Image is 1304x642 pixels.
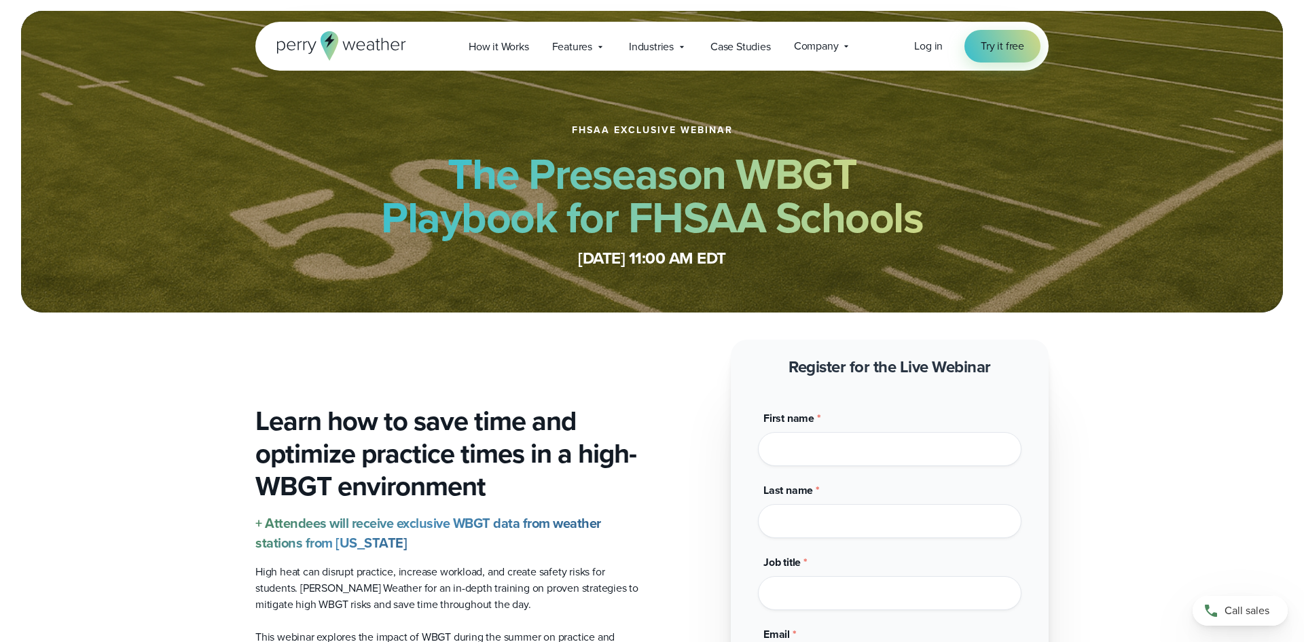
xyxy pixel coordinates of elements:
[794,38,839,54] span: Company
[572,125,733,136] h1: FHSAA Exclusive Webinar
[763,410,814,426] span: First name
[763,554,801,570] span: Job title
[710,39,771,55] span: Case Studies
[255,564,641,613] p: High heat can disrupt practice, increase workload, and create safety risks for students. [PERSON_...
[763,626,790,642] span: Email
[381,142,923,249] strong: The Preseason WBGT Playbook for FHSAA Schools
[255,405,641,503] h3: Learn how to save time and optimize practice times in a high-WBGT environment
[1193,596,1288,626] a: Call sales
[789,355,991,379] strong: Register for the Live Webinar
[699,33,782,60] a: Case Studies
[964,30,1040,63] a: Try it free
[914,38,943,54] a: Log in
[578,246,726,270] strong: [DATE] 11:00 AM EDT
[469,39,529,55] span: How it Works
[981,38,1024,54] span: Try it free
[629,39,674,55] span: Industries
[457,33,541,60] a: How it Works
[1225,603,1269,619] span: Call sales
[763,482,813,498] span: Last name
[255,513,601,553] strong: + Attendees will receive exclusive WBGT data from weather stations from [US_STATE]
[552,39,592,55] span: Features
